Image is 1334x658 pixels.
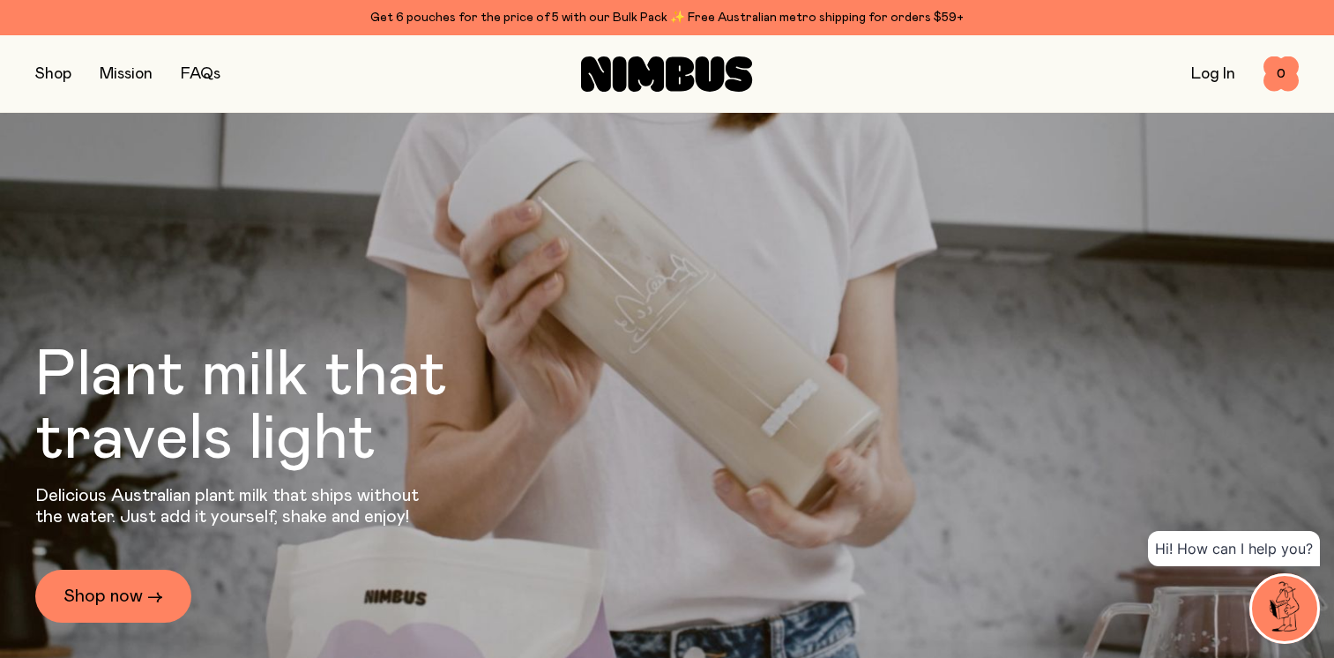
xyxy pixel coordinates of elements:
[1252,576,1317,641] img: agent
[1191,66,1235,82] a: Log In
[35,344,543,471] h1: Plant milk that travels light
[35,485,430,527] p: Delicious Australian plant milk that ships without the water. Just add it yourself, shake and enjoy!
[1148,531,1320,566] div: Hi! How can I help you?
[181,66,220,82] a: FAQs
[100,66,153,82] a: Mission
[1263,56,1299,92] button: 0
[35,7,1299,28] div: Get 6 pouches for the price of 5 with our Bulk Pack ✨ Free Australian metro shipping for orders $59+
[35,570,191,623] a: Shop now →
